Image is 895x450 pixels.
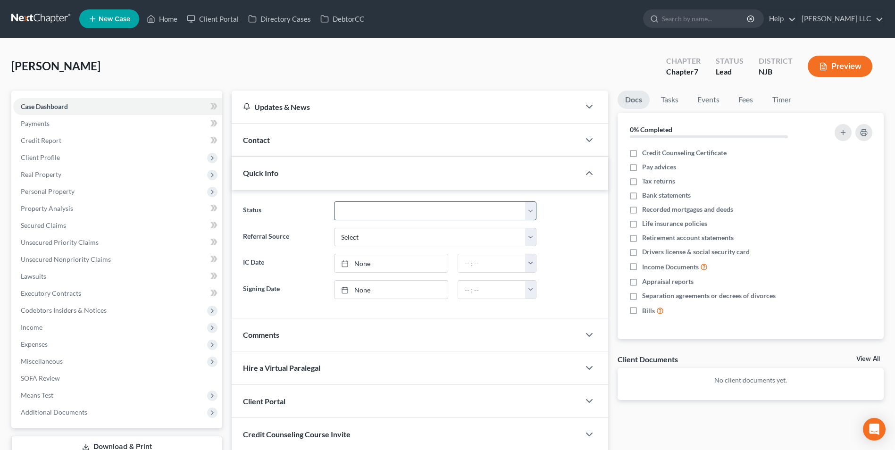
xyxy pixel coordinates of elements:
span: SOFA Review [21,374,60,382]
span: Retirement account statements [642,233,734,242]
a: Events [690,91,727,109]
a: Property Analysis [13,200,222,217]
a: Executory Contracts [13,285,222,302]
a: None [335,254,448,272]
span: New Case [99,16,130,23]
input: Search by name... [662,10,748,27]
a: Unsecured Nonpriority Claims [13,251,222,268]
span: Pay advices [642,162,676,172]
span: Income Documents [642,262,699,272]
span: Appraisal reports [642,277,694,286]
span: Case Dashboard [21,102,68,110]
a: Lawsuits [13,268,222,285]
span: Credit Counseling Certificate [642,148,727,158]
span: Separation agreements or decrees of divorces [642,291,776,300]
a: Timer [765,91,799,109]
a: [PERSON_NAME] LLC [797,10,883,27]
span: Client Portal [243,397,285,406]
a: Case Dashboard [13,98,222,115]
div: District [759,56,793,67]
a: Home [142,10,182,27]
span: Income [21,323,42,331]
span: Bank statements [642,191,691,200]
p: No client documents yet. [625,375,876,385]
strong: 0% Completed [630,125,672,133]
span: Comments [243,330,279,339]
a: Client Portal [182,10,243,27]
span: Miscellaneous [21,357,63,365]
a: Docs [618,91,650,109]
a: DebtorCC [316,10,369,27]
span: Additional Documents [21,408,87,416]
span: Codebtors Insiders & Notices [21,306,107,314]
div: NJB [759,67,793,77]
label: Referral Source [238,228,329,247]
span: Quick Info [243,168,278,177]
span: Unsecured Priority Claims [21,238,99,246]
span: Tax returns [642,176,675,186]
span: Lawsuits [21,272,46,280]
span: Client Profile [21,153,60,161]
a: Help [764,10,796,27]
span: Bills [642,306,655,316]
span: Unsecured Nonpriority Claims [21,255,111,263]
a: Credit Report [13,132,222,149]
input: -- : -- [458,281,526,299]
div: Updates & News [243,102,569,112]
button: Preview [808,56,872,77]
label: IC Date [238,254,329,273]
span: Payments [21,119,50,127]
span: Recorded mortgages and deeds [642,205,733,214]
span: Property Analysis [21,204,73,212]
a: Secured Claims [13,217,222,234]
span: Hire a Virtual Paralegal [243,363,320,372]
span: Credit Counseling Course Invite [243,430,351,439]
a: SOFA Review [13,370,222,387]
span: Contact [243,135,270,144]
div: Lead [716,67,744,77]
span: 7 [694,67,698,76]
a: View All [856,356,880,362]
span: Executory Contracts [21,289,81,297]
a: Unsecured Priority Claims [13,234,222,251]
div: Chapter [666,56,701,67]
a: Tasks [653,91,686,109]
span: Means Test [21,391,53,399]
span: Real Property [21,170,61,178]
span: Drivers license & social security card [642,247,750,257]
span: Personal Property [21,187,75,195]
span: Life insurance policies [642,219,707,228]
div: Open Intercom Messenger [863,418,886,441]
input: -- : -- [458,254,526,272]
span: Secured Claims [21,221,66,229]
a: Payments [13,115,222,132]
div: Client Documents [618,354,678,364]
a: None [335,281,448,299]
span: Expenses [21,340,48,348]
label: Status [238,201,329,220]
a: Fees [731,91,761,109]
label: Signing Date [238,280,329,299]
span: Credit Report [21,136,61,144]
div: Chapter [666,67,701,77]
a: Directory Cases [243,10,316,27]
span: [PERSON_NAME] [11,59,100,73]
div: Status [716,56,744,67]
